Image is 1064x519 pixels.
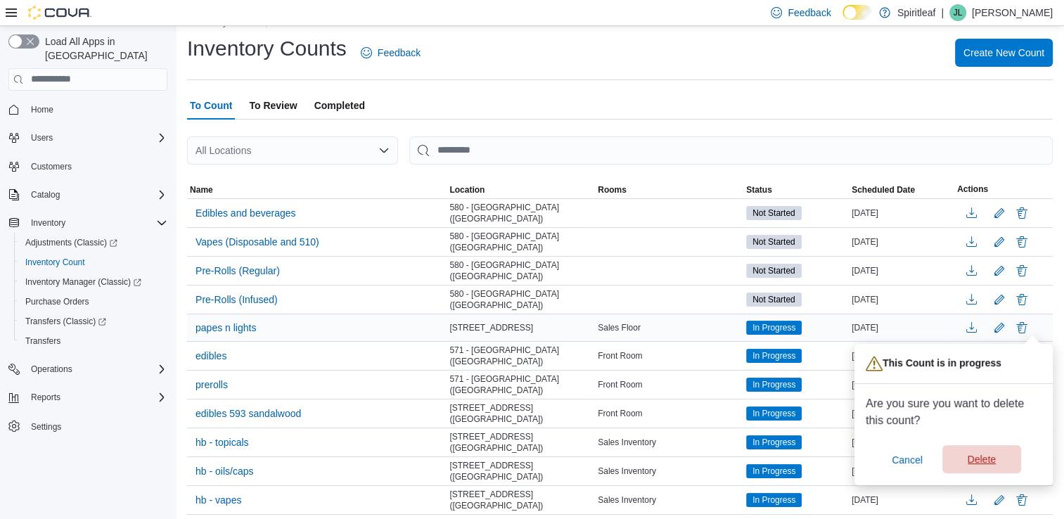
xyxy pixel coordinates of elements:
a: Settings [25,418,67,435]
button: Edit count details [991,231,1008,252]
h1: Inventory Counts [187,34,347,63]
span: Vapes (Disposable and 510) [196,235,319,249]
nav: Complex example [8,94,167,473]
button: Create New Count [955,39,1053,67]
span: Transfers (Classic) [25,316,106,327]
span: Users [31,132,53,143]
span: 580 - [GEOGRAPHIC_DATA] ([GEOGRAPHIC_DATA]) [449,231,592,253]
span: Actions [957,184,988,195]
button: Reports [25,389,66,406]
span: In Progress [752,350,795,362]
span: hb - vapes [196,493,241,507]
button: Edibles and beverages [190,203,301,224]
span: Transfers [20,333,167,350]
span: Catalog [25,186,167,203]
p: Spiritleaf [897,4,935,21]
span: hb - topicals [196,435,248,449]
div: Front Room [595,376,743,393]
span: Rooms [598,184,627,196]
button: Home [3,99,173,120]
div: Sales Floor [595,319,743,336]
button: Rooms [595,181,743,198]
span: To Count [190,91,232,120]
p: [PERSON_NAME] [972,4,1053,21]
button: Cancel [886,446,928,474]
span: In Progress [746,464,802,478]
span: [STREET_ADDRESS] ([GEOGRAPHIC_DATA]) [449,460,592,482]
span: Customers [25,158,167,175]
span: JL [954,4,963,21]
span: 580 - [GEOGRAPHIC_DATA] ([GEOGRAPHIC_DATA]) [449,202,592,224]
button: Delete [1013,262,1030,279]
span: Not Started [746,264,802,278]
span: Not Started [752,236,795,248]
span: 571 - [GEOGRAPHIC_DATA] ([GEOGRAPHIC_DATA]) [449,345,592,367]
span: In Progress [746,435,802,449]
span: edibles 593 sandalwood [196,406,301,421]
button: Edit count details [991,289,1008,310]
span: Operations [31,364,72,375]
a: Adjustments (Classic) [20,234,123,251]
div: [DATE] [849,347,954,364]
span: In Progress [746,349,802,363]
button: hb - vapes [190,489,247,511]
p: Are you sure you want to delete this count? [866,395,1041,429]
span: Operations [25,361,167,378]
span: 571 - [GEOGRAPHIC_DATA] ([GEOGRAPHIC_DATA]) [449,373,592,396]
span: Inventory Count [25,257,85,268]
button: Pre-Rolls (Regular) [190,260,286,281]
span: Purchase Orders [25,296,89,307]
button: prerolls [190,374,233,395]
span: Completed [314,91,365,120]
span: In Progress [752,494,795,506]
span: Not Started [752,264,795,277]
button: Settings [3,416,173,436]
button: Delete [1013,291,1030,308]
span: Users [25,129,167,146]
button: Users [3,128,173,148]
a: Inventory Count [20,254,91,271]
button: edibles 593 sandalwood [190,403,307,424]
span: Status [746,184,772,196]
button: Delete [1013,205,1030,222]
span: Reports [31,392,60,403]
span: Inventory [31,217,65,229]
a: Feedback [355,39,426,67]
span: In Progress [752,407,795,420]
button: Catalog [25,186,65,203]
a: Inventory Manager (Classic) [20,274,147,290]
span: papes n lights [196,321,256,335]
button: hb - topicals [190,432,254,453]
a: Inventory Manager (Classic) [14,272,173,292]
span: In Progress [746,378,802,392]
span: Pre-Rolls (Regular) [196,264,280,278]
span: Delete [968,452,996,466]
span: [STREET_ADDRESS] ([GEOGRAPHIC_DATA]) [449,402,592,425]
input: Dark Mode [842,5,872,20]
button: Edit count details [991,260,1008,281]
input: This is a search bar. After typing your query, hit enter to filter the results lower in the page. [409,136,1053,165]
span: Purchase Orders [20,293,167,310]
span: Transfers [25,335,60,347]
button: Delete [1013,233,1030,250]
a: Purchase Orders [20,293,95,310]
button: Edit count details [991,489,1008,511]
a: Adjustments (Classic) [14,233,173,252]
span: Inventory Manager (Classic) [25,276,141,288]
span: Load All Apps in [GEOGRAPHIC_DATA] [39,34,167,63]
button: Customers [3,156,173,177]
button: Scheduled Date [849,181,954,198]
button: Edit count details [991,317,1008,338]
span: Name [190,184,213,196]
button: Status [743,181,849,198]
button: Users [25,129,58,146]
div: [DATE] [849,262,954,279]
span: Not Started [752,207,795,219]
a: Transfers (Classic) [14,312,173,331]
span: 580 - [GEOGRAPHIC_DATA] ([GEOGRAPHIC_DATA]) [449,288,592,311]
span: [STREET_ADDRESS] [449,322,533,333]
button: edibles [190,345,232,366]
div: [DATE] [849,434,954,451]
button: Inventory [3,213,173,233]
img: Cova [28,6,91,20]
